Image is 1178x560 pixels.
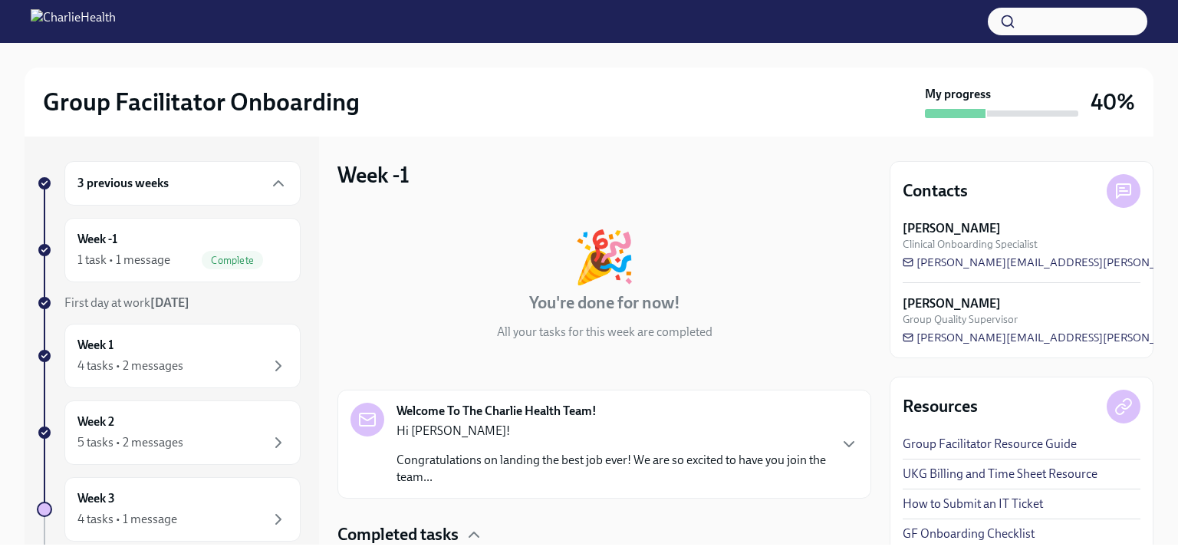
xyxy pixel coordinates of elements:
[64,161,301,206] div: 3 previous weeks
[903,220,1001,237] strong: [PERSON_NAME]
[150,295,189,310] strong: [DATE]
[37,295,301,311] a: First day at work[DATE]
[903,395,978,418] h4: Resources
[37,218,301,282] a: Week -11 task • 1 messageComplete
[903,180,968,203] h4: Contacts
[77,511,177,528] div: 4 tasks • 1 message
[37,400,301,465] a: Week 25 tasks • 2 messages
[903,237,1038,252] span: Clinical Onboarding Specialist
[573,232,636,282] div: 🎉
[77,252,170,268] div: 1 task • 1 message
[497,324,712,341] p: All your tasks for this week are completed
[903,466,1097,483] a: UKG Billing and Time Sheet Resource
[43,87,360,117] h2: Group Facilitator Onboarding
[903,525,1035,542] a: GF Onboarding Checklist
[37,324,301,388] a: Week 14 tasks • 2 messages
[77,413,114,430] h6: Week 2
[337,523,459,546] h4: Completed tasks
[903,312,1018,327] span: Group Quality Supervisor
[64,295,189,310] span: First day at work
[903,496,1043,512] a: How to Submit an IT Ticket
[37,477,301,542] a: Week 34 tasks • 1 message
[31,9,116,34] img: CharlieHealth
[397,452,828,486] p: Congratulations on landing the best job ever! We are so excited to have you join the team...
[1091,88,1135,116] h3: 40%
[903,436,1077,453] a: Group Facilitator Resource Guide
[77,434,183,451] div: 5 tasks • 2 messages
[337,523,871,546] div: Completed tasks
[337,161,410,189] h3: Week -1
[397,403,597,420] strong: Welcome To The Charlie Health Team!
[397,423,828,440] p: Hi [PERSON_NAME]!
[77,231,117,248] h6: Week -1
[903,295,1001,312] strong: [PERSON_NAME]
[925,86,991,103] strong: My progress
[77,490,115,507] h6: Week 3
[77,357,183,374] div: 4 tasks • 2 messages
[529,292,680,315] h4: You're done for now!
[77,337,114,354] h6: Week 1
[77,175,169,192] h6: 3 previous weeks
[202,255,263,266] span: Complete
